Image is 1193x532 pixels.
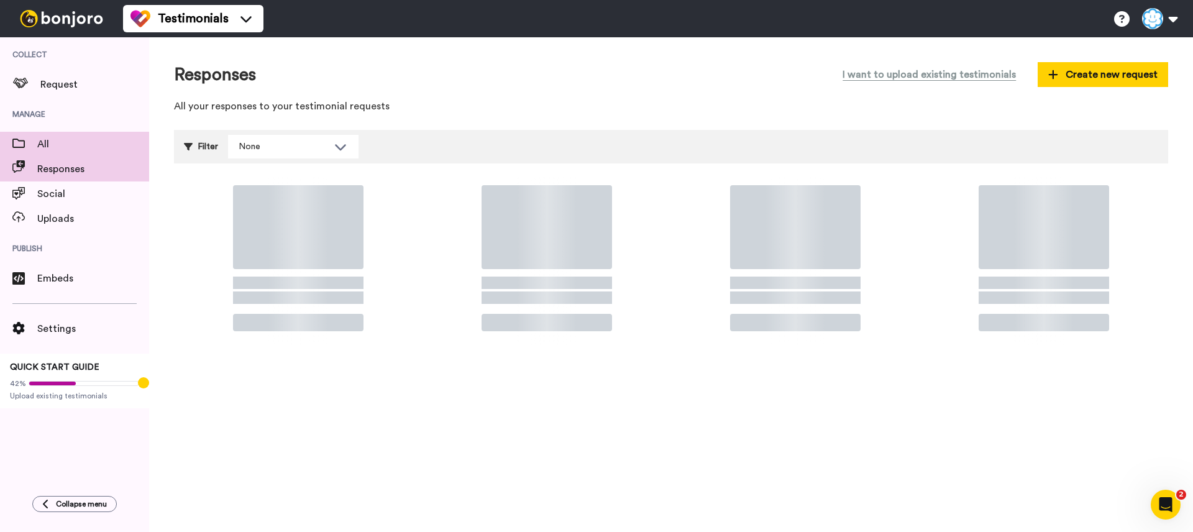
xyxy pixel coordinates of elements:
[184,135,218,158] div: Filter
[37,271,149,286] span: Embeds
[10,391,139,401] span: Upload existing testimonials
[158,10,229,27] span: Testimonials
[37,321,149,336] span: Settings
[10,378,26,388] span: 42%
[37,137,149,152] span: All
[1048,67,1158,82] span: Create new request
[1038,62,1168,87] button: Create new request
[37,211,149,226] span: Uploads
[10,363,99,372] span: QUICK START GUIDE
[56,499,107,509] span: Collapse menu
[130,9,150,29] img: tm-color.svg
[174,99,1168,114] p: All your responses to your testimonial requests
[40,77,149,92] span: Request
[37,162,149,177] span: Responses
[37,186,149,201] span: Social
[1151,490,1181,520] iframe: Intercom live chat
[32,496,117,512] button: Collapse menu
[174,65,256,85] h1: Responses
[138,377,149,388] div: Tooltip anchor
[15,10,108,27] img: bj-logo-header-white.svg
[833,62,1025,87] button: I want to upload existing testimonials
[1176,490,1186,500] span: 2
[239,140,328,153] div: None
